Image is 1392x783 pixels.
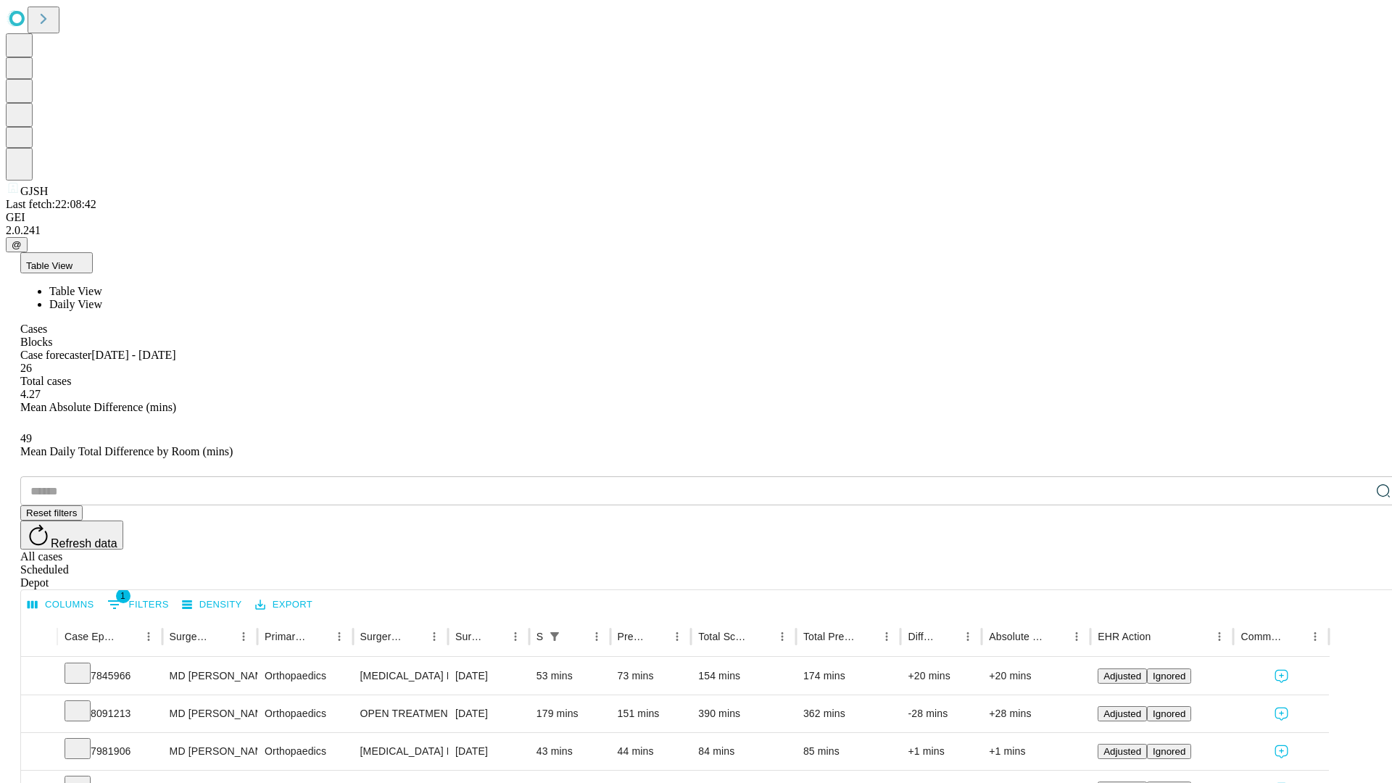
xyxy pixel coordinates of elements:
[360,658,441,695] div: [MEDICAL_DATA] MEDIAL OR LATERAL MENISCECTOMY
[20,349,91,361] span: Case forecaster
[329,626,349,647] button: Menu
[404,626,424,647] button: Sort
[116,589,130,603] span: 1
[20,505,83,521] button: Reset filters
[587,626,607,647] button: Menu
[536,695,603,732] div: 179 mins
[213,626,233,647] button: Sort
[1153,746,1185,757] span: Ignored
[252,594,316,616] button: Export
[265,631,307,642] div: Primary Service
[6,224,1386,237] div: 2.0.241
[566,626,587,647] button: Sort
[118,626,138,647] button: Sort
[360,733,441,770] div: [MEDICAL_DATA] RELEASE
[1103,746,1141,757] span: Adjusted
[803,631,855,642] div: Total Predicted Duration
[544,626,565,647] div: 1 active filter
[877,626,897,647] button: Menu
[618,658,684,695] div: 73 mins
[485,626,505,647] button: Sort
[6,237,28,252] button: @
[1209,626,1230,647] button: Menu
[309,626,329,647] button: Sort
[49,298,102,310] span: Daily View
[20,432,32,444] span: 49
[908,733,974,770] div: +1 mins
[424,626,444,647] button: Menu
[28,739,50,765] button: Expand
[667,626,687,647] button: Menu
[536,733,603,770] div: 43 mins
[28,664,50,689] button: Expand
[1147,744,1191,759] button: Ignored
[265,733,345,770] div: Orthopaedics
[455,695,522,732] div: [DATE]
[20,252,93,273] button: Table View
[1147,668,1191,684] button: Ignored
[536,658,603,695] div: 53 mins
[49,285,102,297] span: Table View
[1098,706,1147,721] button: Adjusted
[170,695,250,732] div: MD [PERSON_NAME] [PERSON_NAME]
[698,658,789,695] div: 154 mins
[138,626,159,647] button: Menu
[26,507,77,518] span: Reset filters
[65,631,117,642] div: Case Epic Id
[618,695,684,732] div: 151 mins
[1153,671,1185,681] span: Ignored
[1285,626,1305,647] button: Sort
[12,239,22,250] span: @
[1098,744,1147,759] button: Adjusted
[908,631,936,642] div: Difference
[170,733,250,770] div: MD [PERSON_NAME] [PERSON_NAME]
[170,631,212,642] div: Surgeon Name
[803,658,894,695] div: 174 mins
[1066,626,1087,647] button: Menu
[170,658,250,695] div: MD [PERSON_NAME] [PERSON_NAME]
[65,695,155,732] div: 8091213
[360,695,441,732] div: OPEN TREATMENT [MEDICAL_DATA]
[6,198,96,210] span: Last fetch: 22:08:42
[803,695,894,732] div: 362 mins
[455,733,522,770] div: [DATE]
[20,521,123,550] button: Refresh data
[544,626,565,647] button: Show filters
[20,388,41,400] span: 4.27
[1103,708,1141,719] span: Adjusted
[1147,706,1191,721] button: Ignored
[1153,708,1185,719] span: Ignored
[20,445,233,457] span: Mean Daily Total Difference by Room (mins)
[618,631,646,642] div: Predicted In Room Duration
[51,537,117,550] span: Refresh data
[455,631,484,642] div: Surgery Date
[958,626,978,647] button: Menu
[752,626,772,647] button: Sort
[20,375,71,387] span: Total cases
[1098,668,1147,684] button: Adjusted
[6,211,1386,224] div: GEI
[1152,626,1172,647] button: Sort
[265,658,345,695] div: Orthopaedics
[989,733,1083,770] div: +1 mins
[908,658,974,695] div: +20 mins
[233,626,254,647] button: Menu
[536,631,543,642] div: Scheduled In Room Duration
[265,695,345,732] div: Orthopaedics
[989,695,1083,732] div: +28 mins
[26,260,72,271] span: Table View
[698,631,750,642] div: Total Scheduled Duration
[803,733,894,770] div: 85 mins
[1103,671,1141,681] span: Adjusted
[989,658,1083,695] div: +20 mins
[455,658,522,695] div: [DATE]
[20,362,32,374] span: 26
[360,631,402,642] div: Surgery Name
[1046,626,1066,647] button: Sort
[1098,631,1151,642] div: EHR Action
[772,626,792,647] button: Menu
[989,631,1045,642] div: Absolute Difference
[647,626,667,647] button: Sort
[65,658,155,695] div: 7845966
[937,626,958,647] button: Sort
